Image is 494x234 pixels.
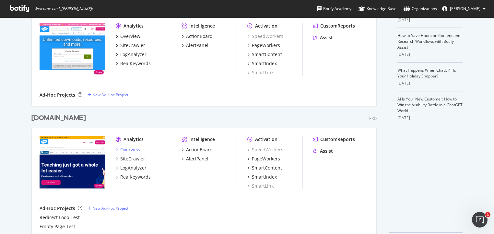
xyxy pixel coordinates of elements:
[472,212,488,228] iframe: Intercom live chat
[92,205,128,211] div: New Ad-Hoc Project
[247,60,277,67] a: SmartIndex
[40,205,75,212] div: Ad-Hoc Projects
[182,146,213,153] a: ActionBoard
[313,148,333,154] a: Assist
[116,156,145,162] a: SiteCrawler
[116,60,151,67] a: RealKeywords
[404,6,437,12] div: Organizations
[182,42,208,49] a: AlertPanel
[120,165,147,171] div: LogAnalyzer
[397,67,456,79] a: What Happens When ChatGPT Is Your Holiday Shopper?
[397,33,460,50] a: How to Save Hours on Content and Research Workflows with Botify Assist
[255,23,277,29] div: Activation
[247,156,280,162] a: PageWorkers
[247,183,274,189] a: SmartLink
[40,214,80,221] a: Redirect Loop Test
[31,113,86,123] div: [DOMAIN_NAME]
[247,69,274,76] a: SmartLink
[247,33,283,40] a: SpeedWorkers
[31,113,88,123] a: [DOMAIN_NAME]
[120,174,151,180] div: RealKeywords
[182,33,213,40] a: ActionBoard
[186,42,208,49] div: AlertPanel
[120,156,145,162] div: SiteCrawler
[120,51,147,58] div: LogAnalyzer
[189,23,215,29] div: Intelligence
[123,23,144,29] div: Analytics
[397,80,463,86] div: [DATE]
[40,136,105,189] img: twinkl.com
[320,34,333,41] div: Assist
[485,212,490,217] span: 1
[120,33,140,40] div: Overview
[186,33,213,40] div: ActionBoard
[186,146,213,153] div: ActionBoard
[320,136,355,143] div: CustomReports
[437,4,491,14] button: [PERSON_NAME]
[40,92,75,98] div: Ad-Hoc Projects
[320,148,333,154] div: Assist
[252,165,282,171] div: SmartContent
[120,42,145,49] div: SiteCrawler
[252,51,282,58] div: SmartContent
[40,23,105,75] img: twinkl.co.uk
[252,42,280,49] div: PageWorkers
[313,136,355,143] a: CustomReports
[252,174,277,180] div: SmartIndex
[116,174,151,180] a: RealKeywords
[397,52,463,57] div: [DATE]
[313,23,355,29] a: CustomReports
[34,6,93,11] span: Welcome back, [PERSON_NAME] !
[116,146,140,153] a: Overview
[189,136,215,143] div: Intelligence
[313,34,333,41] a: Assist
[359,6,396,12] div: Knowledge Base
[116,33,140,40] a: Overview
[92,92,128,98] div: New Ad-Hoc Project
[247,146,283,153] a: SpeedWorkers
[123,136,144,143] div: Analytics
[450,6,480,11] span: Ruth Everett
[255,136,277,143] div: Activation
[252,60,277,67] div: SmartIndex
[182,156,208,162] a: AlertPanel
[120,146,140,153] div: Overview
[88,205,128,211] a: New Ad-Hoc Project
[116,165,147,171] a: LogAnalyzer
[88,92,128,98] a: New Ad-Hoc Project
[397,17,463,23] div: [DATE]
[397,96,463,113] a: AI Is Your New Customer: How to Win the Visibility Battle in a ChatGPT World
[369,116,377,121] div: Pro
[252,156,280,162] div: PageWorkers
[247,51,282,58] a: SmartContent
[317,6,351,12] div: Botify Academy
[120,60,151,67] div: RealKeywords
[186,156,208,162] div: AlertPanel
[116,42,145,49] a: SiteCrawler
[116,51,147,58] a: LogAnalyzer
[247,174,277,180] a: SmartIndex
[40,223,75,230] a: Empty Page Test
[247,42,280,49] a: PageWorkers
[397,115,463,121] div: [DATE]
[247,165,282,171] a: SmartContent
[320,23,355,29] div: CustomReports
